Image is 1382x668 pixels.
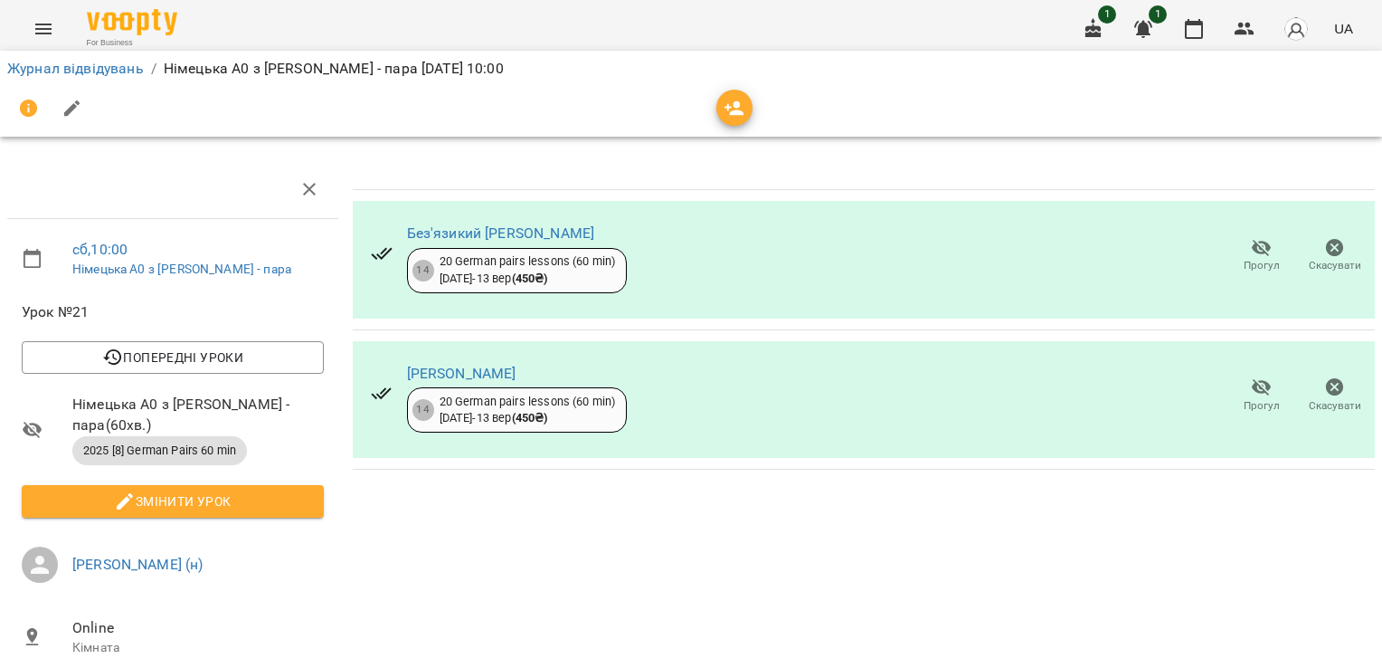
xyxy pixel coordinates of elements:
span: Прогул [1244,398,1280,414]
a: Без'язикий [PERSON_NAME] [407,224,595,242]
button: Скасувати [1298,370,1371,421]
b: ( 450 ₴ ) [512,272,548,285]
button: Змінити урок [22,485,324,518]
span: Скасувати [1309,258,1361,273]
span: Змінити урок [36,491,309,512]
div: 20 German pairs lessons (60 min) [DATE] - 13 вер [440,253,616,287]
div: 14 [412,260,434,282]
button: Прогул [1225,370,1298,421]
img: avatar_s.png [1283,16,1309,42]
button: Прогул [1225,231,1298,282]
p: Німецька А0 з [PERSON_NAME] - пара [DATE] 10:00 [164,58,504,80]
span: 1 [1149,5,1167,24]
a: сб , 10:00 [72,241,128,258]
a: [PERSON_NAME] (н) [72,556,204,573]
button: Попередні уроки [22,341,324,374]
a: Журнал відвідувань [7,60,144,77]
button: Скасувати [1298,231,1371,282]
div: 20 German pairs lessons (60 min) [DATE] - 13 вер [440,394,616,427]
span: For Business [87,37,177,49]
span: Скасувати [1309,398,1361,414]
button: UA [1327,12,1360,45]
a: Німецька А0 з [PERSON_NAME] - пара [72,262,291,276]
span: UA [1334,19,1353,38]
p: Кімната [72,639,324,657]
b: ( 450 ₴ ) [512,411,548,425]
span: Online [72,617,324,639]
span: 2025 [8] German Pairs 60 min [72,443,247,459]
span: Прогул [1244,258,1280,273]
li: / [151,58,156,80]
span: Німецька А0 з [PERSON_NAME] - пара ( 60 хв. ) [72,394,324,436]
img: Voopty Logo [87,9,177,35]
span: 1 [1098,5,1116,24]
span: Попередні уроки [36,347,309,368]
div: 14 [412,399,434,421]
span: Урок №21 [22,301,324,323]
nav: breadcrumb [7,58,1375,80]
a: [PERSON_NAME] [407,365,516,382]
button: Menu [22,7,65,51]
